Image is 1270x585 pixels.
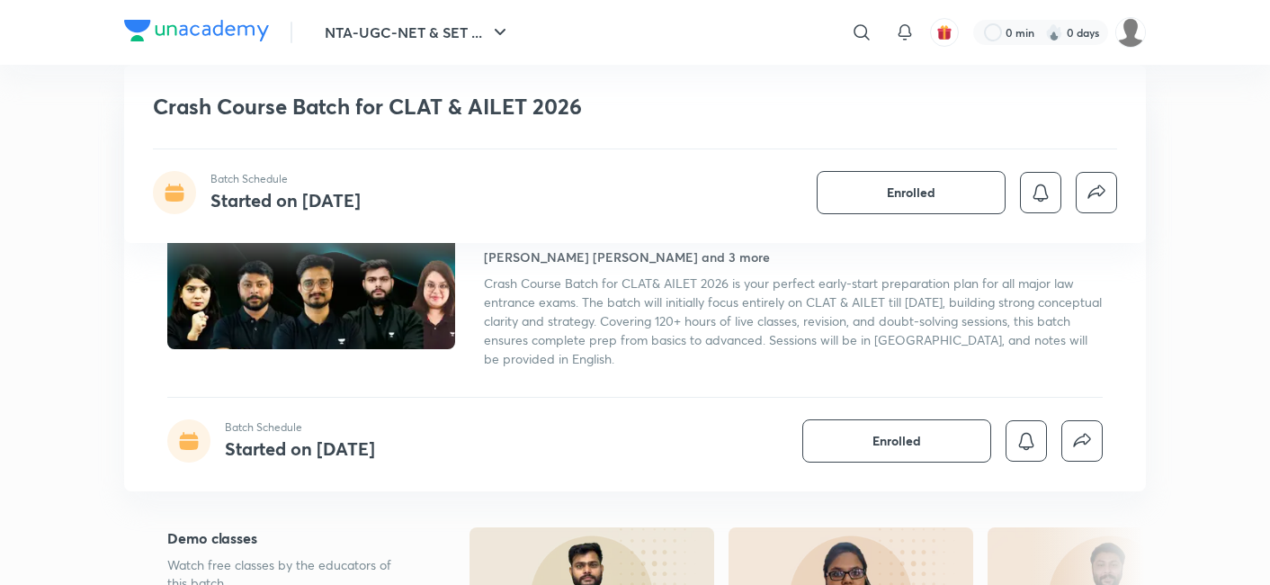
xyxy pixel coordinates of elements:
p: Batch Schedule [210,171,361,187]
img: Company Logo [124,20,269,41]
a: Company Logo [124,20,269,46]
p: Batch Schedule [225,419,375,436]
h4: Started on [DATE] [225,436,375,461]
button: Enrolled [802,419,991,463]
span: Crash Course Batch for CLAT& AILET 2026 is your perfect early-start preparation plan for all majo... [484,274,1102,367]
img: streak [1045,23,1063,41]
img: Basudha [1115,17,1146,48]
button: NTA-UGC-NET & SET ... [314,14,522,50]
img: Thumbnail [165,185,458,351]
button: Enrolled [817,171,1006,214]
button: avatar [930,18,959,47]
h4: [PERSON_NAME] [PERSON_NAME] and 3 more [484,247,770,266]
h1: Crash Course Batch for CLAT & AILET 2026 [153,94,857,120]
span: Enrolled [872,432,921,450]
h5: Demo classes [167,527,412,549]
img: avatar [936,24,952,40]
span: Enrolled [887,184,935,202]
h4: Started on [DATE] [210,188,361,212]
